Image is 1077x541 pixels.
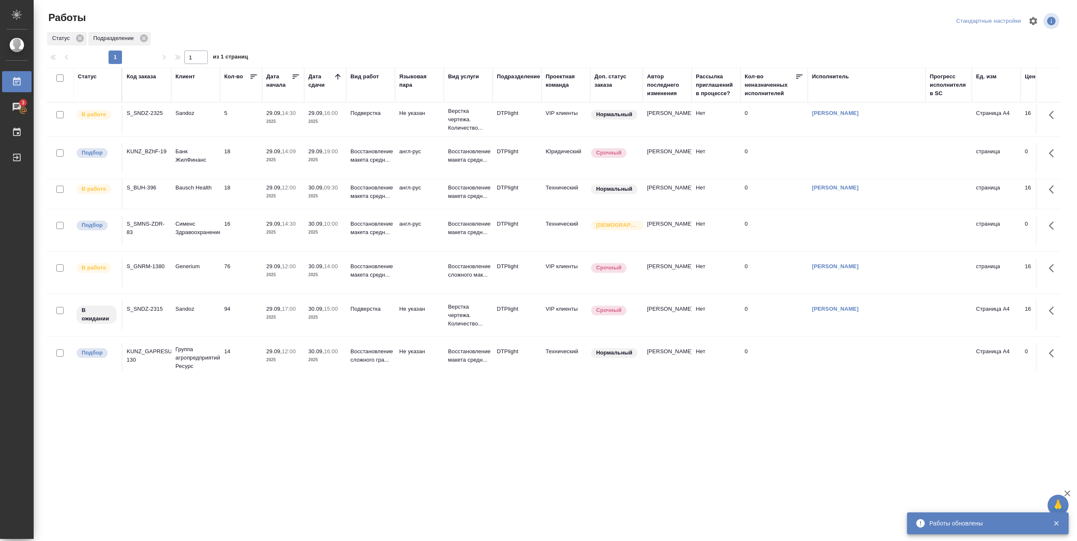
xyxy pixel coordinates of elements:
[175,72,195,81] div: Клиент
[696,72,736,98] div: Рассылка приглашений в процессе?
[127,109,167,117] div: S_SNDZ-2325
[266,306,282,312] p: 29.09,
[1043,13,1061,29] span: Посмотреть информацию
[448,147,488,164] p: Восстановление макета средн...
[308,184,324,191] p: 30.09,
[175,262,216,271] p: Generium
[541,105,590,134] td: VIP клиенты
[93,34,137,43] p: Подразделение
[1044,105,1064,125] button: Здесь прячутся важные кнопки
[82,349,103,357] p: Подбор
[350,147,391,164] p: Восстановление макета средн...
[1021,105,1063,134] td: 16
[16,99,29,107] span: 3
[692,179,740,209] td: Нет
[643,343,692,373] td: [PERSON_NAME]
[643,216,692,245] td: [PERSON_NAME]
[929,519,1040,528] div: Работы обновлены
[220,179,262,209] td: 18
[220,105,262,134] td: 5
[740,143,808,173] td: 0
[76,147,117,159] div: Можно подбирать исполнителей
[1044,301,1064,321] button: Здесь прячутся важные кнопки
[127,305,167,313] div: S_SNDZ-2315
[448,72,479,81] div: Вид услуги
[47,32,87,45] div: Статус
[541,301,590,330] td: VIP клиенты
[493,179,541,209] td: DTPlight
[308,306,324,312] p: 30.09,
[2,96,32,117] a: 3
[350,184,391,200] p: Восстановление макета средн...
[692,258,740,288] td: Нет
[266,228,300,237] p: 2025
[82,149,103,157] p: Подбор
[643,143,692,173] td: [PERSON_NAME]
[541,216,590,245] td: Технический
[308,356,342,364] p: 2025
[324,148,338,155] p: 19:00
[692,143,740,173] td: Нет
[324,221,338,227] p: 10:00
[448,262,488,279] p: Восстановление сложного мак...
[1044,216,1064,236] button: Здесь прячутся важные кнопки
[740,179,808,209] td: 0
[812,263,859,269] a: [PERSON_NAME]
[308,228,342,237] p: 2025
[266,148,282,155] p: 29.09,
[643,258,692,288] td: [PERSON_NAME]
[127,347,167,364] div: KUNZ_GAPRESURS-130
[493,258,541,288] td: DTPlight
[647,72,687,98] div: Автор последнего изменения
[1021,258,1063,288] td: 16
[972,216,1021,245] td: страница
[1025,72,1039,81] div: Цена
[308,117,342,126] p: 2025
[175,184,216,192] p: Bausch Health
[308,156,342,164] p: 2025
[1044,258,1064,278] button: Здесь прячутся важные кнопки
[954,15,1023,28] div: split button
[324,263,338,269] p: 14:00
[324,306,338,312] p: 15:00
[541,343,590,373] td: Технический
[308,263,324,269] p: 30.09,
[220,258,262,288] td: 76
[930,72,968,98] div: Прогресс исполнителя в SC
[972,258,1021,288] td: страница
[972,301,1021,330] td: Страница А4
[308,110,324,116] p: 29.09,
[395,179,444,209] td: англ-рус
[350,262,391,279] p: Восстановление макета средн...
[308,313,342,322] p: 2025
[448,303,488,328] p: Верстка чертежа. Количество...
[266,117,300,126] p: 2025
[448,184,488,200] p: Восстановление макета средн...
[308,72,334,89] div: Дата сдачи
[127,72,156,81] div: Код заказа
[493,343,541,373] td: DTPlight
[596,306,621,314] p: Срочный
[220,216,262,245] td: 16
[596,264,621,272] p: Срочный
[692,216,740,245] td: Нет
[76,109,117,120] div: Исполнитель выполняет работу
[266,356,300,364] p: 2025
[596,149,621,157] p: Срочный
[220,301,262,330] td: 94
[812,72,849,81] div: Исполнитель
[812,306,859,312] a: [PERSON_NAME]
[448,107,488,132] p: Верстка чертежа. Количество...
[596,221,638,229] p: [DEMOGRAPHIC_DATA]
[1044,143,1064,163] button: Здесь прячутся важные кнопки
[308,148,324,155] p: 29.09,
[812,110,859,116] a: [PERSON_NAME]
[76,184,117,195] div: Исполнитель выполняет работу
[266,72,292,89] div: Дата начала
[1021,301,1063,330] td: 16
[282,348,296,354] p: 12:00
[175,147,216,164] p: Банк ЖилФинанс
[1023,11,1043,31] span: Настроить таблицу
[308,221,324,227] p: 30.09,
[127,147,167,156] div: KUNZ_BZhF-19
